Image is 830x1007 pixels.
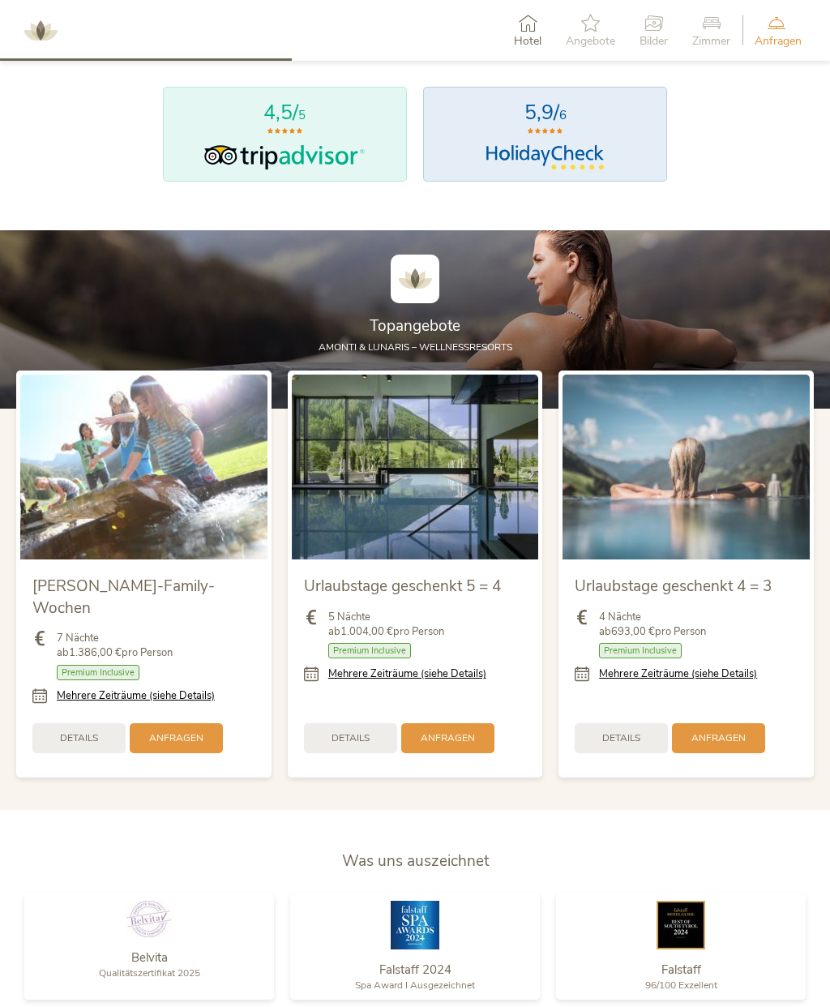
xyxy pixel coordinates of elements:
span: Was uns auszeichnet [342,851,489,872]
span: Premium Inclusive [328,643,411,658]
img: Sommer-Family-Wochen [20,375,267,559]
span: Details [602,731,640,745]
span: 4 Nächte ab pro Person [599,610,706,639]
img: AMONTI & LUNARIS Wellnessresort [391,255,439,303]
span: Topangebote [370,315,460,336]
span: Urlaubstage geschenkt 5 = 4 [304,576,501,597]
b: 1.386,00 € [69,645,122,660]
span: Zimmer [692,36,730,47]
span: Premium Inclusive [599,643,682,658]
a: AMONTI & LUNARIS Wellnessresort [16,24,65,36]
a: 4,5/5Tripadvisor [163,87,407,182]
img: Belvita [125,901,173,937]
img: HolidayCheck [486,145,605,169]
span: Anfragen [755,36,802,47]
img: Falstaff 2024 [391,901,439,949]
span: AMONTI & LUNARIS – Wellnessresorts [319,341,512,354]
span: Urlaubstage geschenkt 4 = 3 [575,576,772,597]
span: Qualitätszertifikat 2025 [99,966,200,979]
span: Angebote [566,36,615,47]
span: [PERSON_NAME]-Family-Wochen [32,576,215,619]
b: 1.004,00 € [340,624,393,639]
span: Falstaff 2024 [379,962,451,978]
span: Belvita [131,949,168,966]
a: Mehrere Zeiträume (siehe Details) [599,666,757,681]
span: Spa Award I Ausgezeichnet [355,979,475,992]
b: 693,00 € [611,624,655,639]
span: Details [60,731,98,745]
span: 5 [298,107,306,123]
a: Mehrere Zeiträume (siehe Details) [57,688,215,703]
span: Details [332,731,370,745]
img: Tripadvisor [201,145,368,169]
span: 7 Nächte ab pro Person [57,631,173,660]
img: AMONTI & LUNARIS Wellnessresort [16,6,65,55]
span: Bilder [640,36,668,47]
span: Anfragen [691,731,746,745]
span: 5,9/ [524,99,559,126]
img: Urlaubstage geschenkt 5 = 4 [292,375,539,559]
span: Anfragen [421,731,475,745]
span: 5 Nächte ab pro Person [328,610,444,639]
span: 4,5/ [263,99,298,126]
a: 5,9/6HolidayCheck [423,87,667,182]
a: Mehrere Zeiträume (siehe Details) [328,666,486,681]
img: Falstaff [657,901,705,949]
img: Urlaubstage geschenkt 4 = 3 [563,375,810,559]
span: Hotel [514,36,541,47]
span: Falstaff [661,962,701,978]
span: 6 [559,107,567,123]
span: 96/100 Exzellent [645,979,717,992]
span: Premium Inclusive [57,665,139,680]
span: Anfragen [149,731,203,745]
